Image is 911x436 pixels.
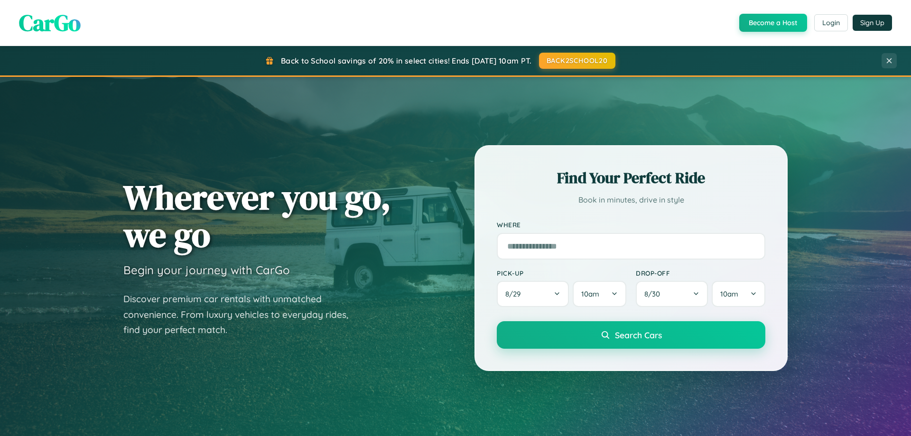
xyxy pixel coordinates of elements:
button: 10am [712,281,765,307]
label: Pick-up [497,269,626,277]
p: Book in minutes, drive in style [497,193,765,207]
h1: Wherever you go, we go [123,178,391,253]
label: Drop-off [636,269,765,277]
button: Become a Host [739,14,807,32]
span: 10am [581,289,599,298]
span: Back to School savings of 20% in select cities! Ends [DATE] 10am PT. [281,56,531,65]
button: Login [814,14,848,31]
button: 8/30 [636,281,708,307]
h3: Begin your journey with CarGo [123,263,290,277]
span: 8 / 30 [644,289,665,298]
button: BACK2SCHOOL20 [539,53,615,69]
span: Search Cars [615,330,662,340]
p: Discover premium car rentals with unmatched convenience. From luxury vehicles to everyday rides, ... [123,291,361,338]
button: 10am [573,281,626,307]
span: 8 / 29 [505,289,525,298]
button: 8/29 [497,281,569,307]
span: 10am [720,289,738,298]
h2: Find Your Perfect Ride [497,167,765,188]
span: CarGo [19,7,81,38]
button: Search Cars [497,321,765,349]
label: Where [497,221,765,229]
button: Sign Up [853,15,892,31]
